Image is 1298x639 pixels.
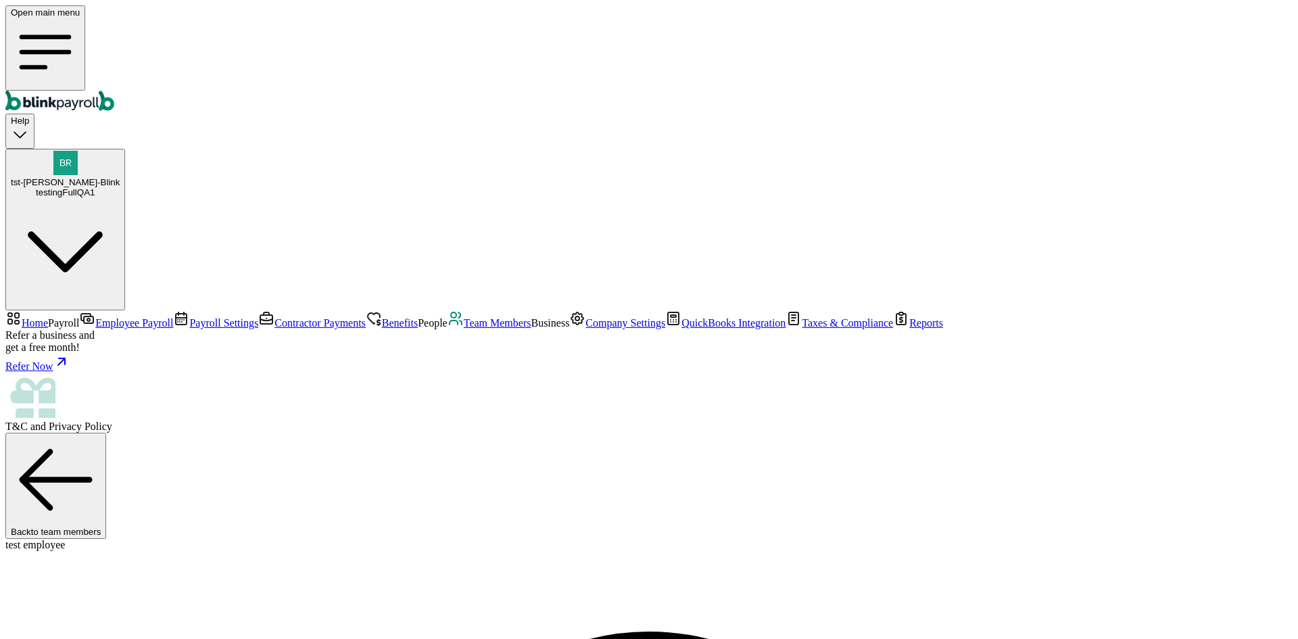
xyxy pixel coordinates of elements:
a: Reports [893,317,943,329]
nav: Global [5,5,1293,114]
span: tst-[PERSON_NAME]-Blink [11,177,120,187]
nav: Sidebar [5,310,1293,433]
a: Taxes & Compliance [786,317,893,329]
button: Backto team members [5,433,106,539]
div: Refer a business and get a free month! [5,329,1293,354]
span: Business [531,317,569,329]
a: Contractor Payments [258,317,366,329]
span: and [5,421,112,432]
a: Refer Now [5,354,1293,373]
span: Taxes & Compliance [802,317,893,329]
button: tst-[PERSON_NAME]-BlinktestingFullQA1 [5,149,125,310]
span: Benefits [382,317,418,329]
div: testingFullQA1 [11,187,120,197]
span: Privacy Policy [49,421,112,432]
span: Payroll [48,317,79,329]
span: People [418,317,448,329]
a: Payroll Settings [173,317,258,329]
div: test employee [5,539,1293,551]
span: T&C [5,421,28,432]
span: Employee Payroll [95,317,173,329]
a: Team Members [448,317,531,329]
span: Home [22,317,48,329]
a: Company Settings [569,317,665,329]
a: QuickBooks Integration [665,317,786,329]
a: Home [5,317,48,329]
span: Help [11,116,29,126]
span: Payroll Settings [189,317,258,329]
button: Help [5,114,34,148]
a: Benefits [366,317,418,329]
span: Company Settings [585,317,665,329]
span: Open main menu [11,7,80,18]
span: to team members [31,527,101,537]
span: QuickBooks Integration [681,317,786,329]
span: Contractor Payments [274,317,366,329]
a: Employee Payroll [79,317,173,329]
span: Team Members [464,317,531,329]
span: Back [11,527,101,537]
button: Open main menu [5,5,85,91]
iframe: Chat Widget [1230,574,1298,639]
span: Reports [909,317,943,329]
